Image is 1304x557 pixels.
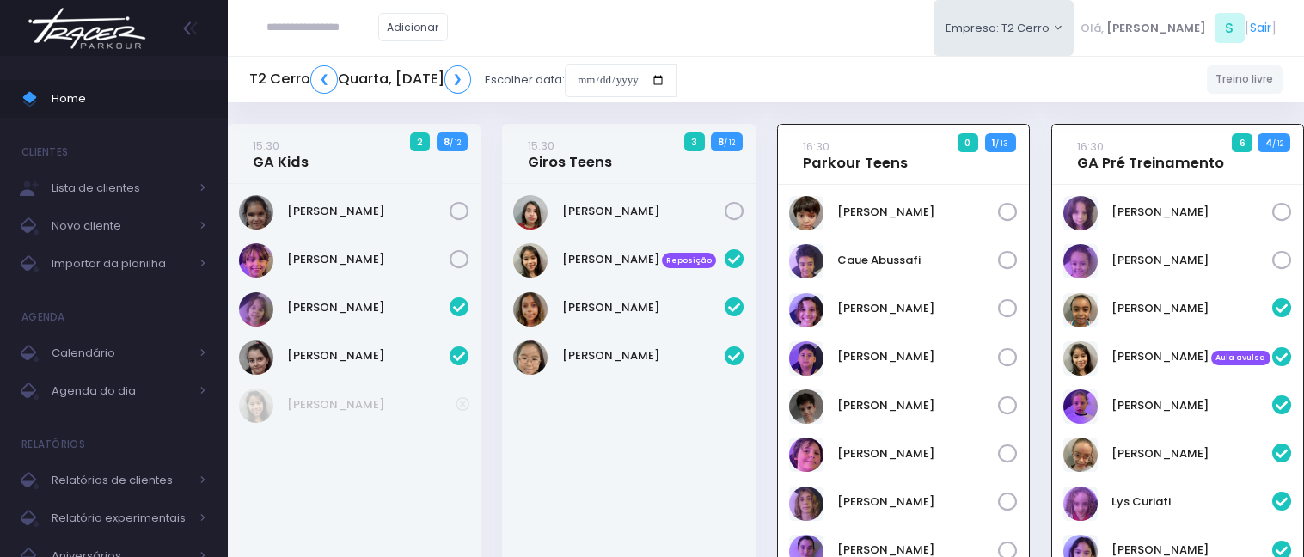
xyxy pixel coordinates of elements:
[789,487,823,521] img: João Bernardes
[287,347,450,364] a: [PERSON_NAME]
[52,88,206,110] span: Home
[444,135,450,149] strong: 8
[1077,138,1224,172] a: 16:30GA Pré Treinamento
[287,299,450,316] a: [PERSON_NAME]
[789,438,823,472] img: Gabriel Leão
[1063,487,1098,521] img: Lys Curiati
[995,138,1008,149] small: / 13
[287,251,450,268] a: [PERSON_NAME]
[239,243,273,278] img: Martina Bertoluci
[52,342,189,364] span: Calendário
[1272,138,1283,149] small: / 12
[958,133,978,152] span: 0
[837,204,998,221] a: [PERSON_NAME]
[239,292,273,327] img: Amora vizer cerqueira
[52,177,189,199] span: Lista de clientes
[52,507,189,529] span: Relatório experimentais
[562,251,725,268] a: [PERSON_NAME] Reposição
[239,195,273,230] img: LAURA DA SILVA BORGES
[1063,196,1098,230] img: Maria Luísa lana lewin
[1111,397,1272,414] a: [PERSON_NAME]
[1063,244,1098,278] img: Valentina Mesquita
[21,300,65,334] h4: Agenda
[718,135,724,149] strong: 8
[789,244,823,278] img: Caue Abussafi
[239,340,273,375] img: Valentina Relvas Souza
[1063,389,1098,424] img: Isabella Rodrigues Tavares
[992,136,995,150] strong: 1
[684,132,705,151] span: 3
[1063,293,1098,327] img: Caroline Pacheco Duarte
[1077,138,1104,155] small: 16:30
[789,293,823,327] img: Estela Nunes catto
[789,341,823,376] img: Felipe Jorge Bittar Sousa
[837,300,998,317] a: [PERSON_NAME]
[1063,341,1098,376] img: Catharina Morais Ablas
[52,253,189,275] span: Importar da planilha
[803,138,830,155] small: 16:30
[1215,13,1245,43] span: S
[789,389,823,424] img: Gabriel Amaral Alves
[1111,445,1272,462] a: [PERSON_NAME]
[528,137,612,171] a: 15:30Giros Teens
[444,65,472,94] a: ❯
[1106,20,1206,37] span: [PERSON_NAME]
[1111,252,1272,269] a: [PERSON_NAME]
[410,132,431,151] span: 2
[1111,493,1272,511] a: Lys Curiati
[1111,204,1272,221] a: [PERSON_NAME]
[52,469,189,492] span: Relatórios de clientes
[562,347,725,364] a: [PERSON_NAME]
[249,60,677,100] div: Escolher data:
[1074,9,1283,47] div: [ ]
[253,137,309,171] a: 15:30GA Kids
[724,138,735,148] small: / 12
[378,13,449,41] a: Adicionar
[513,195,548,230] img: Luana Beggs
[249,65,471,94] h5: T2 Cerro Quarta, [DATE]
[562,203,725,220] a: [PERSON_NAME]
[1207,65,1283,94] a: Treino livre
[528,138,554,154] small: 15:30
[562,299,725,316] a: [PERSON_NAME]
[52,380,189,402] span: Agenda do dia
[239,389,273,423] img: Catharina Morais Ablas
[1250,19,1271,37] a: Sair
[450,138,461,148] small: / 12
[513,292,548,327] img: Marina Winck Arantes
[1265,136,1272,150] strong: 4
[803,138,908,172] a: 16:30Parkour Teens
[1081,20,1104,37] span: Olá,
[1111,348,1272,365] a: [PERSON_NAME] Aula avulsa
[287,396,456,413] a: [PERSON_NAME]
[789,196,823,230] img: Antônio Martins Marques
[1211,351,1270,366] span: Aula avulsa
[837,493,998,511] a: [PERSON_NAME]
[21,427,85,462] h4: Relatórios
[837,397,998,414] a: [PERSON_NAME]
[1232,133,1252,152] span: 6
[837,445,998,462] a: [PERSON_NAME]
[513,340,548,375] img: Natália Mie Sunami
[1111,300,1272,317] a: [PERSON_NAME]
[837,252,998,269] a: Caue Abussafi
[287,203,450,220] a: [PERSON_NAME]
[21,135,68,169] h4: Clientes
[253,138,279,154] small: 15:30
[513,243,548,278] img: Catharina Morais Ablas
[837,348,998,365] a: [PERSON_NAME]
[1063,438,1098,472] img: Julia Pacheco Duarte
[662,253,717,268] span: Reposição
[52,215,189,237] span: Novo cliente
[310,65,338,94] a: ❮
